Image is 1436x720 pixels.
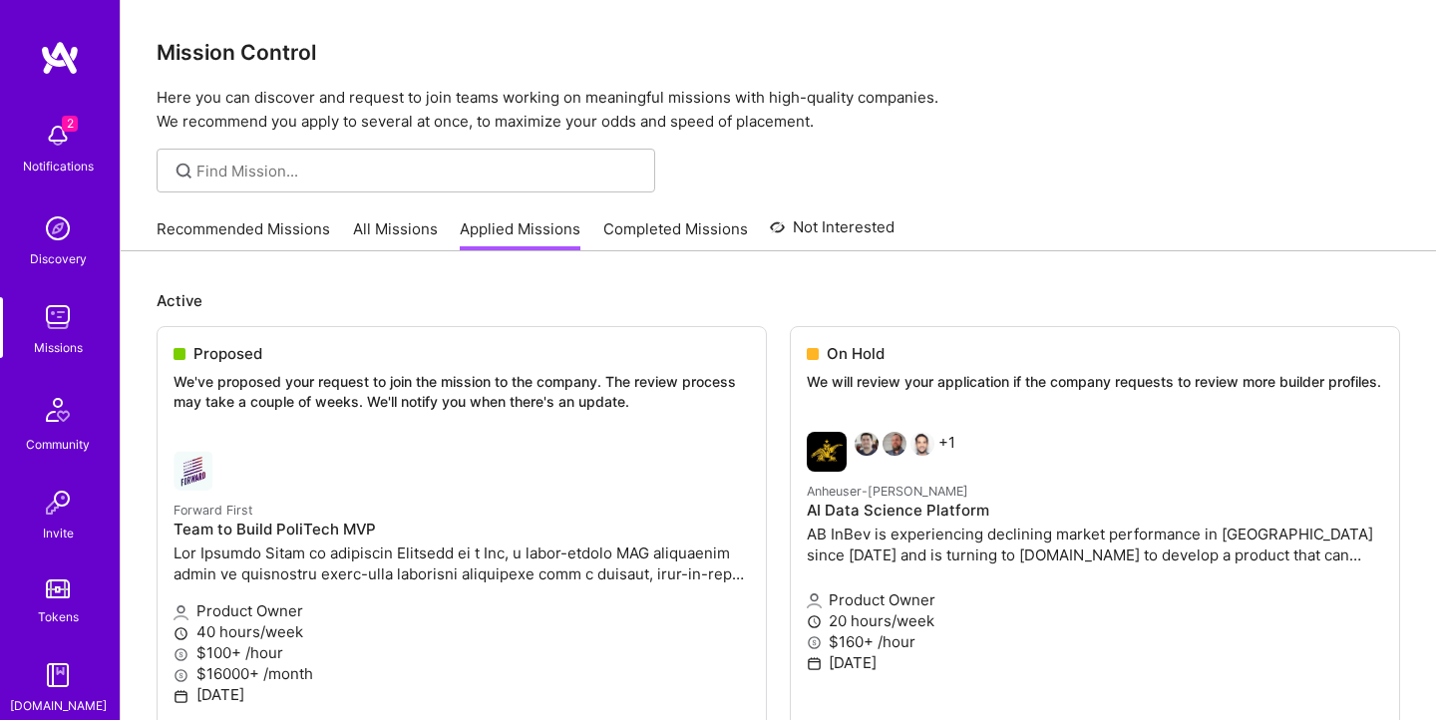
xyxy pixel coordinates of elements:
input: Find Mission... [196,161,640,181]
i: icon MoneyGray [174,668,188,683]
a: Applied Missions [460,218,580,251]
img: Eduardo Luttner [855,432,879,456]
img: discovery [38,208,78,248]
h4: Team to Build PoliTech MVP [174,521,750,539]
img: Community [34,386,82,434]
span: Proposed [193,343,262,364]
p: 40 hours/week [174,621,750,642]
img: teamwork [38,297,78,337]
i: icon SearchGrey [173,160,195,182]
div: Notifications [23,156,94,177]
span: On Hold [827,343,885,364]
h3: Mission Control [157,40,1400,65]
small: Anheuser-[PERSON_NAME] [807,484,968,499]
div: Missions [34,337,83,358]
p: 20 hours/week [807,610,1383,631]
i: icon Clock [174,626,188,641]
p: Here you can discover and request to join teams working on meaningful missions with high-quality ... [157,86,1400,134]
p: Product Owner [807,589,1383,610]
img: logo [40,40,80,76]
p: Active [157,290,1400,311]
p: $100+ /hour [174,642,750,663]
i: icon Applicant [174,605,188,620]
img: guide book [38,655,78,695]
img: bell [38,116,78,156]
i: icon MoneyGray [807,635,822,650]
div: Discovery [30,248,87,269]
p: AB InBev is experiencing declining market performance in [GEOGRAPHIC_DATA] since [DATE] and is tu... [807,524,1383,565]
img: Rob Shapiro [910,432,934,456]
p: [DATE] [174,684,750,705]
div: Community [26,434,90,455]
i: icon MoneyGray [174,647,188,662]
h4: AI Data Science Platform [807,502,1383,520]
p: Product Owner [174,600,750,621]
a: Recommended Missions [157,218,330,251]
i: icon Calendar [174,689,188,704]
img: Anheuser-Busch company logo [807,432,847,472]
span: 2 [62,116,78,132]
img: Theodore Van Rooy [883,432,906,456]
a: Completed Missions [603,218,748,251]
i: icon Clock [807,614,822,629]
p: We've proposed your request to join the mission to the company. The review process may take a cou... [174,372,750,411]
div: Invite [43,523,74,543]
a: All Missions [353,218,438,251]
a: Not Interested [770,215,895,251]
p: [DATE] [807,652,1383,673]
div: Tokens [38,606,79,627]
p: $16000+ /month [174,663,750,684]
i: icon Applicant [807,593,822,608]
i: icon Calendar [807,656,822,671]
img: Forward First company logo [174,451,213,491]
img: tokens [46,579,70,598]
div: [DOMAIN_NAME] [10,695,107,716]
div: +1 [807,432,955,472]
small: Forward First [174,503,253,518]
p: Lor Ipsumdo Sitam co adipiscin Elitsedd ei t Inc, u labor-etdolo MAG aliquaenim admin ve quisnost... [174,542,750,584]
p: We will review your application if the company requests to review more builder profiles. [807,372,1383,392]
img: Invite [38,483,78,523]
p: $160+ /hour [807,631,1383,652]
